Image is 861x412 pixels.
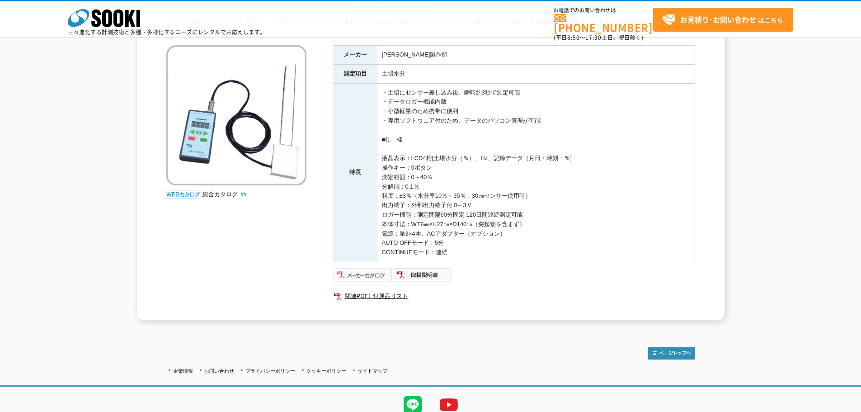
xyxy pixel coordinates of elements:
span: お電話でのお問い合わせは [554,8,653,13]
strong: お見積り･お問い合わせ [680,14,756,25]
a: プライバシーポリシー [245,368,295,374]
img: 取扱説明書 [393,268,452,282]
span: 8:50 [567,33,580,42]
a: 関連PDF1 付属品リスト [334,290,695,302]
td: [PERSON_NAME]製作所 [377,45,695,64]
a: クッキーポリシー [306,368,346,374]
a: お問い合わせ [204,368,234,374]
span: はこちら [662,13,783,27]
a: [PHONE_NUMBER] [554,14,653,33]
img: メーカーカタログ [334,268,393,282]
th: 測定項目 [334,64,377,83]
img: webカタログ [166,190,200,199]
img: 土壌水分計 TDR-341F [166,45,306,185]
a: サイトマップ [358,368,387,374]
a: メーカーカタログ [334,274,393,280]
a: 企業情報 [173,368,193,374]
th: 特長 [334,83,377,262]
td: ・土壌にセンサー差し込み後、瞬時約3秒で測定可能 ・データロガー機能内蔵 ・小型軽量のため携帯に便利 ・専用ソフトウェア付のため、データのパソコン管理が可能 ■仕 様 液晶表示：LCD4桁[土壌... [377,83,695,262]
a: 取扱説明書 [393,274,452,280]
p: 日々進化する計測技術と多種・多様化するニーズにレンタルでお応えします。 [68,29,266,35]
img: トップページへ [648,347,695,360]
a: 総合カタログ [202,191,247,198]
a: お見積り･お問い合わせはこちら [653,8,793,32]
span: (平日 ～ 土日、祝日除く) [554,33,643,42]
td: 土壌水分 [377,64,695,83]
th: メーカー [334,45,377,64]
span: 17:30 [585,33,602,42]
